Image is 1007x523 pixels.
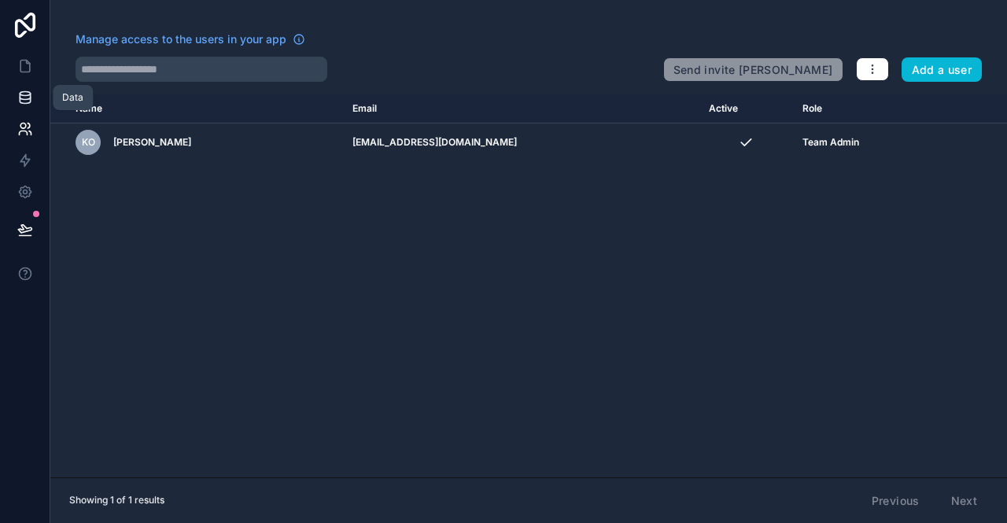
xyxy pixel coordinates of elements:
[76,31,286,47] span: Manage access to the users in your app
[69,494,164,506] span: Showing 1 of 1 results
[113,136,191,149] span: [PERSON_NAME]
[793,94,940,123] th: Role
[902,57,983,83] button: Add a user
[343,123,699,162] td: [EMAIL_ADDRESS][DOMAIN_NAME]
[76,31,305,47] a: Manage access to the users in your app
[82,136,95,149] span: KO
[50,94,1007,477] div: scrollable content
[62,91,83,104] div: Data
[802,136,859,149] span: Team Admin
[343,94,699,123] th: Email
[699,94,793,123] th: Active
[50,94,343,123] th: Name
